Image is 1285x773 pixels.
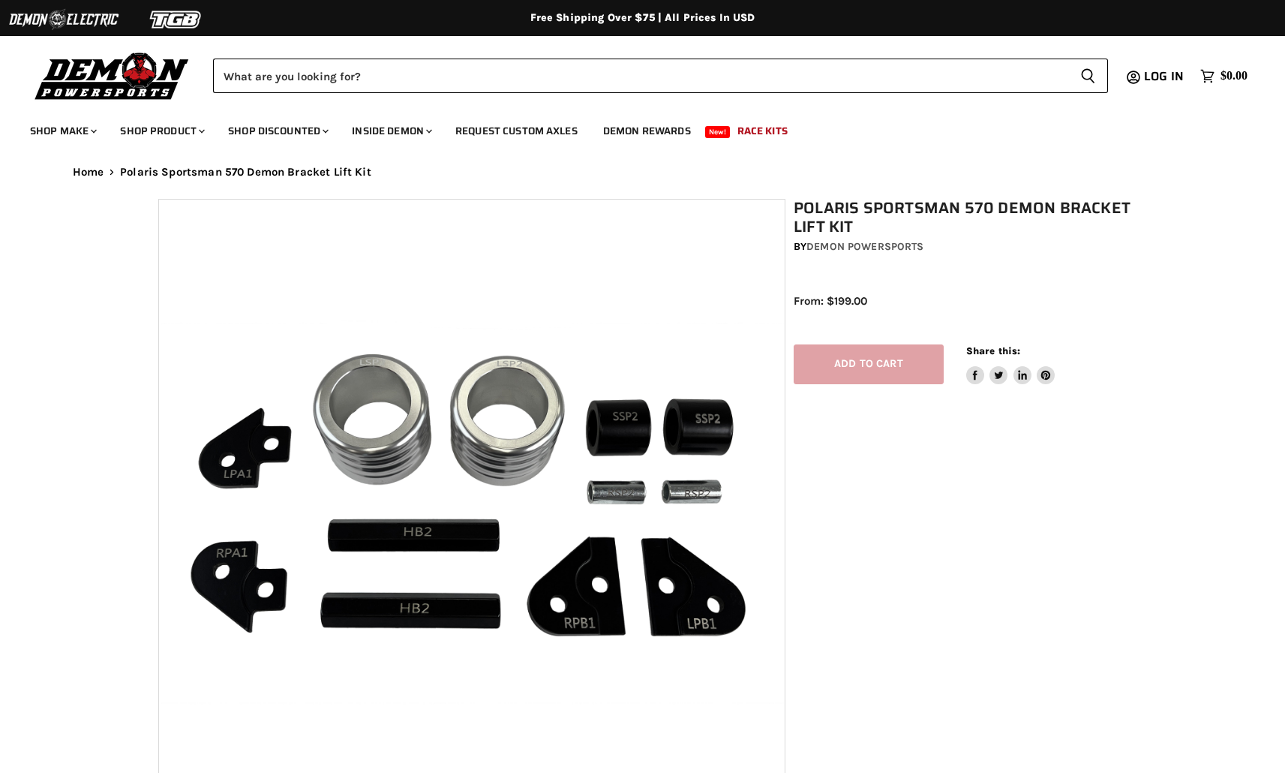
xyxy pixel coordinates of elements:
[592,116,702,146] a: Demon Rewards
[30,49,194,102] img: Demon Powersports
[726,116,799,146] a: Race Kits
[19,116,106,146] a: Shop Make
[1137,70,1193,83] a: Log in
[8,5,120,34] img: Demon Electric Logo 2
[120,5,233,34] img: TGB Logo 2
[73,166,104,179] a: Home
[341,116,441,146] a: Inside Demon
[794,239,1136,255] div: by
[966,345,1020,356] span: Share this:
[444,116,589,146] a: Request Custom Axles
[19,110,1244,146] ul: Main menu
[120,166,371,179] span: Polaris Sportsman 570 Demon Bracket Lift Kit
[966,344,1055,384] aside: Share this:
[43,11,1243,25] div: Free Shipping Over $75 | All Prices In USD
[217,116,338,146] a: Shop Discounted
[794,199,1136,236] h1: Polaris Sportsman 570 Demon Bracket Lift Kit
[794,294,867,308] span: From: $199.00
[213,59,1108,93] form: Product
[213,59,1068,93] input: Search
[1193,65,1255,87] a: $0.00
[806,240,923,253] a: Demon Powersports
[109,116,214,146] a: Shop Product
[43,166,1243,179] nav: Breadcrumbs
[1144,67,1184,86] span: Log in
[1068,59,1108,93] button: Search
[1220,69,1247,83] span: $0.00
[705,126,731,138] span: New!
